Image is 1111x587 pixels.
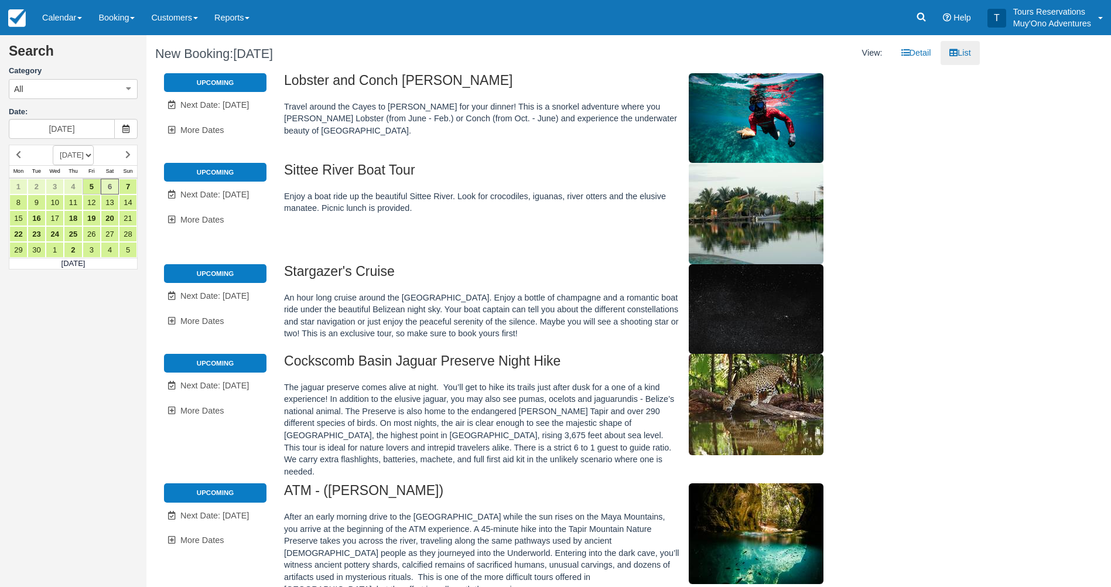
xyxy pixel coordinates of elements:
[28,226,46,242] a: 23
[64,210,82,226] a: 18
[689,163,823,264] img: M307-1
[9,44,138,66] h2: Search
[155,47,554,61] h1: New Booking:
[9,66,138,77] label: Category
[164,374,266,398] a: Next Date: [DATE]
[180,535,224,545] span: More Dates
[953,13,971,22] span: Help
[83,226,101,242] a: 26
[119,242,137,258] a: 5
[9,194,28,210] a: 8
[689,73,823,163] img: M306-1
[64,179,82,194] a: 4
[119,165,137,178] th: Sun
[28,242,46,258] a: 30
[284,381,878,478] p: The jaguar preserve comes alive at night. You’ll get to hike its trails just after dusk for a one...
[8,9,26,27] img: checkfront-main-nav-mini-logo.png
[180,406,224,415] span: More Dates
[284,292,878,340] p: An hour long cruise around the [GEOGRAPHIC_DATA]. Enjoy a bottle of champagne and a romantic boat...
[64,194,82,210] a: 11
[64,242,82,258] a: 2
[164,93,266,117] a: Next Date: [DATE]
[180,316,224,326] span: More Dates
[9,107,138,118] label: Date:
[46,194,64,210] a: 10
[83,194,101,210] a: 12
[180,125,224,135] span: More Dates
[28,194,46,210] a: 9
[164,183,266,207] a: Next Date: [DATE]
[9,226,28,242] a: 22
[164,163,266,182] li: Upcoming
[46,242,64,258] a: 1
[46,226,64,242] a: 24
[180,190,249,199] span: Next Date: [DATE]
[180,100,249,110] span: Next Date: [DATE]
[64,226,82,242] a: 25
[9,79,138,99] button: All
[987,9,1006,28] div: T
[119,194,137,210] a: 14
[284,483,878,505] h2: ATM - ([PERSON_NAME])
[943,13,951,22] i: Help
[1013,18,1091,29] p: Muy'Ono Adventures
[28,210,46,226] a: 16
[164,284,266,308] a: Next Date: [DATE]
[64,165,82,178] th: Thu
[101,179,119,194] a: 6
[180,511,249,520] span: Next Date: [DATE]
[9,165,28,178] th: Mon
[164,483,266,502] li: Upcoming
[284,101,878,137] p: Travel around the Cayes to [PERSON_NAME] for your dinner! This is a snorkel adventure where you [...
[101,194,119,210] a: 13
[46,179,64,194] a: 3
[14,83,23,95] span: All
[941,41,979,65] a: List
[689,264,823,354] img: M308-1
[689,483,823,584] img: M42-2
[119,179,137,194] a: 7
[180,291,249,301] span: Next Date: [DATE]
[9,210,28,226] a: 15
[284,73,878,95] h2: Lobster and Conch [PERSON_NAME]
[101,210,119,226] a: 20
[9,258,138,269] td: [DATE]
[689,354,823,455] img: M104-1
[180,215,224,224] span: More Dates
[28,179,46,194] a: 2
[9,242,28,258] a: 29
[83,179,101,194] a: 5
[164,73,266,92] li: Upcoming
[83,165,101,178] th: Fri
[119,210,137,226] a: 21
[83,242,101,258] a: 3
[233,46,273,61] span: [DATE]
[101,226,119,242] a: 27
[1013,6,1091,18] p: Tours Reservations
[119,226,137,242] a: 28
[46,210,64,226] a: 17
[853,41,891,65] li: View:
[893,41,940,65] a: Detail
[101,242,119,258] a: 4
[101,165,119,178] th: Sat
[284,163,878,185] h2: Sittee River Boat Tour
[83,210,101,226] a: 19
[28,165,46,178] th: Tue
[164,504,266,528] a: Next Date: [DATE]
[284,354,878,376] h2: Cockscomb Basin Jaguar Preserve Night Hike
[284,190,878,214] p: Enjoy a boat ride up the beautiful Sittee River. Look for crocodiles, iguanas, river otters and t...
[46,165,64,178] th: Wed
[164,264,266,283] li: Upcoming
[180,381,249,390] span: Next Date: [DATE]
[284,264,878,286] h2: Stargazer's Cruise
[9,179,28,194] a: 1
[164,354,266,373] li: Upcoming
